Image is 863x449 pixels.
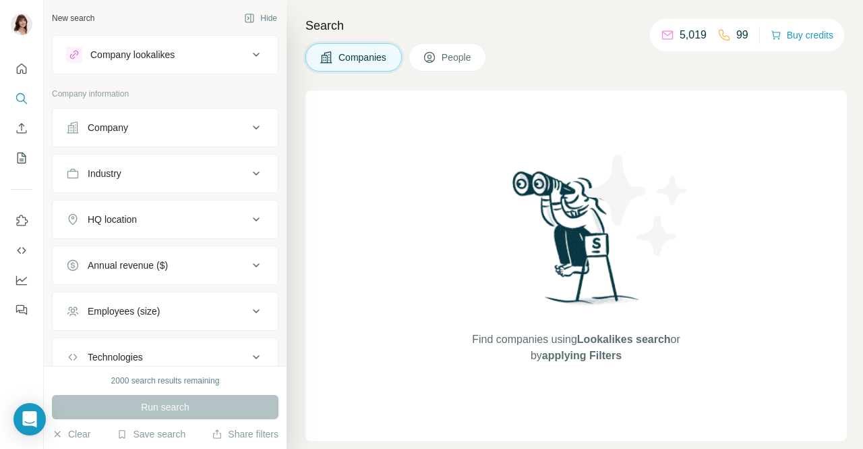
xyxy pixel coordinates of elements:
div: Employees (size) [88,305,160,318]
button: Feedback [11,298,32,322]
button: Use Surfe API [11,238,32,263]
img: Surfe Illustration - Woman searching with binoculars [506,167,647,318]
button: Employees (size) [53,295,278,327]
button: Dashboard [11,268,32,292]
div: 2000 search results remaining [111,375,220,387]
div: HQ location [88,213,137,226]
div: Company lookalikes [90,48,175,61]
p: Company information [52,88,278,100]
div: Industry [88,167,121,180]
span: Companies [338,51,388,64]
button: Technologies [53,341,278,373]
button: HQ location [53,203,278,236]
button: Annual revenue ($) [53,249,278,282]
span: applying Filters [542,350,622,361]
button: Buy credits [771,26,833,45]
p: 99 [736,27,748,43]
button: Company [53,111,278,144]
img: Surfe Illustration - Stars [576,144,698,266]
button: Quick start [11,57,32,81]
span: Lookalikes search [577,334,671,345]
span: People [442,51,473,64]
div: Company [88,121,128,134]
button: Search [11,86,32,111]
div: Open Intercom Messenger [13,403,46,435]
img: Avatar [11,14,32,35]
button: Enrich CSV [11,116,32,140]
p: 5,019 [680,27,707,43]
div: Technologies [88,350,143,364]
button: Industry [53,157,278,190]
button: Company lookalikes [53,38,278,71]
button: Hide [235,8,287,28]
button: Save search [117,427,185,441]
button: Use Surfe on LinkedIn [11,209,32,233]
button: Share filters [212,427,278,441]
h4: Search [305,16,847,35]
button: My lists [11,146,32,170]
span: Find companies using or by [468,332,684,364]
button: Clear [52,427,90,441]
div: New search [52,12,94,24]
div: Annual revenue ($) [88,259,168,272]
